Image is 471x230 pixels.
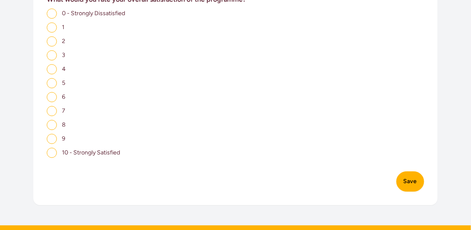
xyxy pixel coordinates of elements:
span: 10 - Strongly Satisfied [62,149,120,156]
input: 4 [47,64,57,74]
input: 3 [47,50,57,60]
input: 8 [47,120,57,130]
input: 5 [47,78,57,88]
input: 1 [47,22,57,32]
span: 7 [62,107,65,114]
input: 0 - Strongly Dissatisfied [47,8,57,19]
span: 1 [62,24,64,31]
input: 2 [47,36,57,46]
input: 10 - Strongly Satisfied [47,148,57,158]
button: Save [396,171,424,192]
input: 6 [47,92,57,102]
input: 9 [47,134,57,144]
input: 7 [47,106,57,116]
span: 8 [62,121,66,128]
span: 5 [62,79,65,87]
span: 0 - Strongly Dissatisfied [62,10,125,17]
span: 4 [62,65,66,73]
span: 9 [62,135,65,142]
span: 6 [62,93,65,100]
span: 3 [62,51,65,59]
span: 2 [62,38,65,45]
